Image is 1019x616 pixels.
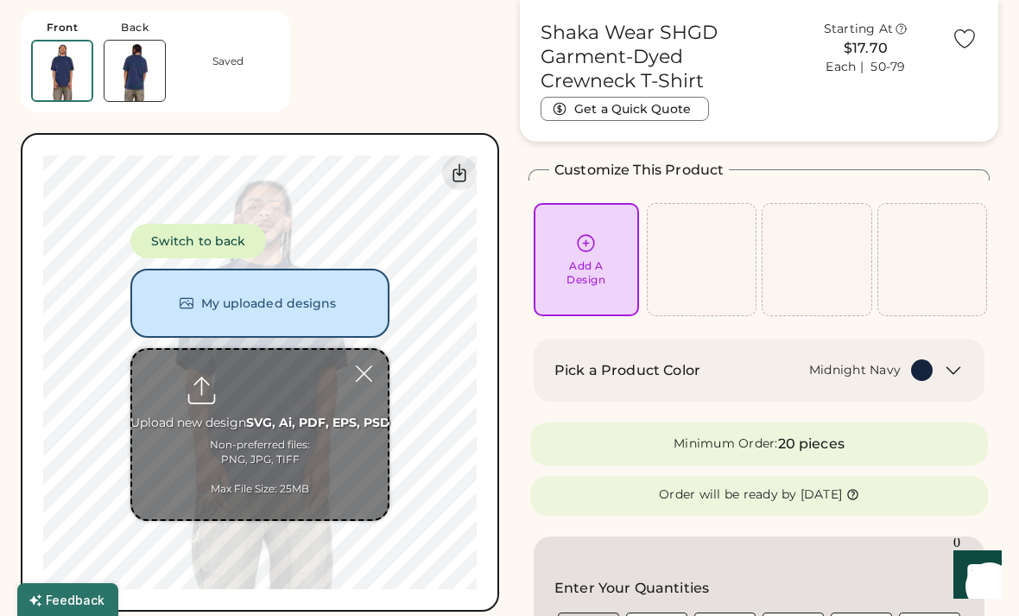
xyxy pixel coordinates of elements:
div: Upload new design [130,415,390,432]
button: Get a Quick Quote [541,97,709,121]
h2: Enter Your Quantities [554,578,709,599]
div: Each | 50-79 [826,59,905,76]
div: Front [47,21,79,35]
div: Midnight Navy [809,362,901,379]
div: Back [121,21,149,35]
img: Shaka Wear SHGD Midnight Navy Front Thumbnail [33,41,92,100]
h2: Pick a Product Color [554,360,700,381]
img: Shaka Wear SHGD Midnight Navy Back Thumbnail [104,41,165,101]
div: $17.70 [790,38,941,59]
iframe: Front Chat [937,538,1011,613]
button: Switch to back [130,224,266,258]
div: 20 pieces [778,434,845,454]
h1: Shaka Wear SHGD Garment-Dyed Crewneck T-Shirt [541,21,780,93]
div: Starting At [824,21,894,38]
div: Minimum Order: [674,435,778,453]
div: Saved [212,54,244,68]
h2: Customize This Product [554,160,724,181]
strong: SVG, Ai, PDF, EPS, PSD [246,415,390,430]
div: Add A Design [566,259,605,287]
div: Order will be ready by [659,486,797,504]
div: Download Front Mockup [442,156,477,190]
div: [DATE] [801,486,843,504]
button: My uploaded designs [130,269,389,338]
